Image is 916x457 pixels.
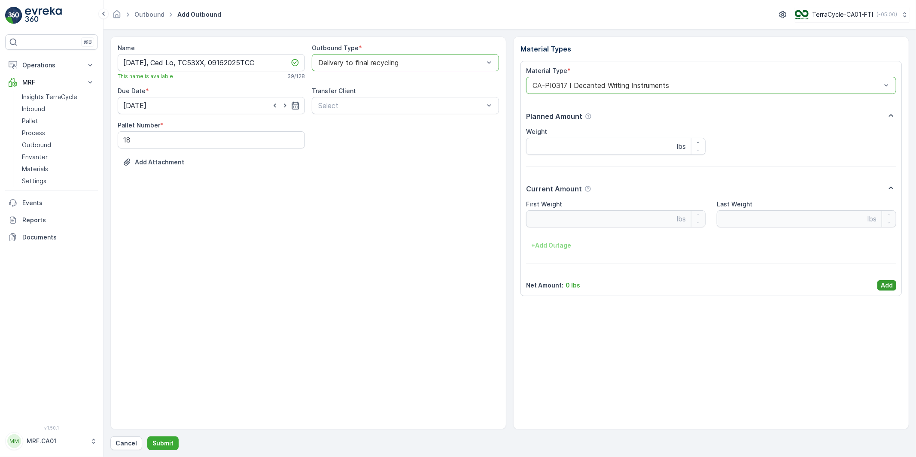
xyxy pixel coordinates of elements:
p: Pallet [22,117,38,125]
button: TerraCycle-CA01-FTI(-05:00) [795,7,909,22]
div: MM [7,434,21,448]
p: ⌘B [83,39,92,45]
img: logo [5,7,22,24]
p: TerraCycle-CA01-FTI [812,10,873,19]
a: Reports [5,212,98,229]
a: Outbound [134,11,164,18]
span: Add Outbound [176,10,223,19]
p: 0 lbs [566,281,580,290]
p: Submit [152,439,173,448]
p: Reports [22,216,94,224]
a: Inbound [18,103,98,115]
label: First Weight [526,200,562,208]
p: 39 / 128 [287,73,305,80]
label: Outbound Type [312,44,359,51]
p: Documents [22,233,94,242]
a: Materials [18,163,98,175]
p: Add Attachment [135,158,184,166]
p: Net Amount : [526,281,563,290]
p: Add [881,281,893,290]
span: This name is available [118,73,173,80]
a: Insights TerraCycle [18,91,98,103]
a: Events [5,194,98,212]
p: Outbound [22,141,51,149]
img: logo_light-DOdMpM7g.png [25,7,62,24]
button: Submit [147,436,179,450]
p: + Add Outage [531,241,571,250]
p: Events [22,199,94,207]
span: v 1.50.1 [5,425,98,430]
p: Cancel [116,439,137,448]
div: Help Tooltip Icon [584,185,591,192]
p: Material Types [520,44,902,54]
p: lbs [677,214,686,224]
button: Operations [5,57,98,74]
label: Pallet Number [118,121,160,129]
p: Current Amount [526,184,582,194]
p: Planned Amount [526,111,582,121]
a: Pallet [18,115,98,127]
p: lbs [677,141,686,151]
button: +Add Outage [526,239,576,252]
p: MRF [22,78,81,87]
button: Upload File [118,155,189,169]
label: Material Type [526,67,567,74]
label: Transfer Client [312,87,356,94]
a: Homepage [112,13,122,20]
div: Help Tooltip Icon [585,113,592,120]
button: Add [877,280,896,291]
a: Outbound [18,139,98,151]
button: Cancel [110,436,142,450]
a: Settings [18,175,98,187]
p: MRF.CA01 [27,437,86,445]
a: Envanter [18,151,98,163]
label: Name [118,44,135,51]
p: Inbound [22,105,45,113]
a: Documents [5,229,98,246]
p: Settings [22,177,46,185]
p: Operations [22,61,81,70]
label: Due Date [118,87,146,94]
p: ( -05:00 ) [876,11,897,18]
input: dd/mm/yyyy [118,97,305,114]
p: Select [318,100,484,111]
p: Insights TerraCycle [22,93,77,101]
p: Process [22,129,45,137]
label: Weight [526,128,547,135]
p: Materials [22,165,48,173]
p: lbs [867,214,876,224]
img: TC_BVHiTW6.png [795,10,809,19]
button: MMMRF.CA01 [5,432,98,450]
button: MRF [5,74,98,91]
p: Envanter [22,153,48,161]
label: Last Weight [717,200,752,208]
a: Process [18,127,98,139]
